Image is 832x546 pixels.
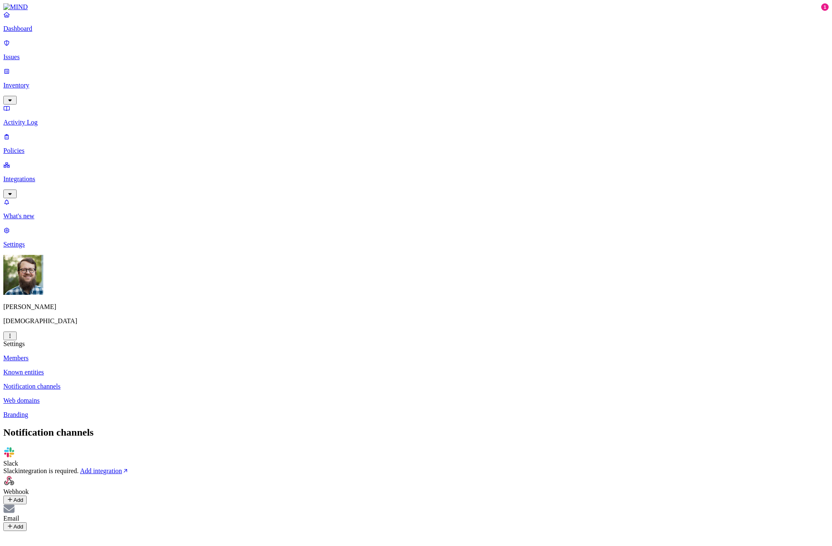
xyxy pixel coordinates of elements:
[3,67,829,103] a: Inventory
[3,133,829,155] a: Policies
[3,105,829,126] a: Activity Log
[3,515,829,522] div: Email
[3,460,829,467] div: Slack
[3,175,829,183] p: Integrations
[3,369,829,376] a: Known entities
[3,39,829,61] a: Issues
[3,467,80,474] span: Slack integration is required.
[3,354,829,362] a: Members
[3,212,829,220] p: What's new
[3,25,829,32] p: Dashboard
[3,303,829,311] p: [PERSON_NAME]
[80,467,129,474] a: Add integration
[3,488,829,496] div: Webhook
[3,522,27,531] button: Add
[3,383,829,390] a: Notification channels
[3,161,829,197] a: Integrations
[3,340,829,348] div: Settings
[3,11,829,32] a: Dashboard
[3,255,43,295] img: Rick Heil
[3,446,15,458] img: slack
[3,496,27,504] button: Add
[3,147,829,155] p: Policies
[3,241,829,248] p: Settings
[3,82,829,89] p: Inventory
[3,397,829,404] a: Web domains
[3,3,28,11] img: MIND
[3,53,829,61] p: Issues
[3,317,829,325] p: [DEMOGRAPHIC_DATA]
[3,227,829,248] a: Settings
[3,475,15,486] img: webhook
[3,198,829,220] a: What's new
[821,3,829,11] div: 1
[3,504,15,513] img: smtp
[3,427,829,438] h2: Notification channels
[3,411,829,419] a: Branding
[3,119,829,126] p: Activity Log
[3,3,829,11] a: MIND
